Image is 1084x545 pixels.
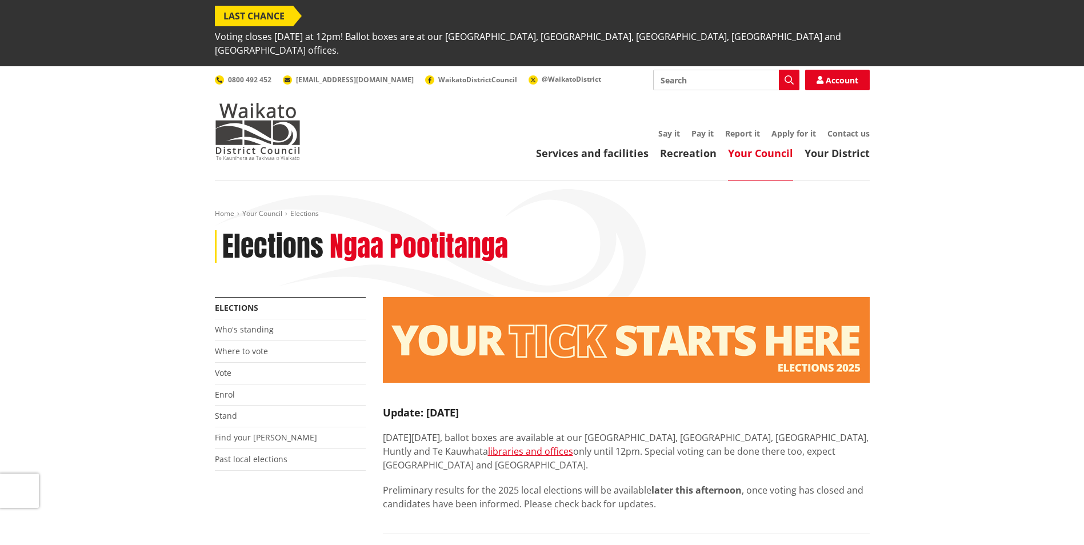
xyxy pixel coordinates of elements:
[215,209,870,219] nav: breadcrumb
[771,128,816,139] a: Apply for it
[283,75,414,85] a: [EMAIL_ADDRESS][DOMAIN_NAME]
[215,26,870,61] span: Voting closes [DATE] at 12pm! Ballot boxes are at our [GEOGRAPHIC_DATA], [GEOGRAPHIC_DATA], [GEOG...
[728,146,793,160] a: Your Council
[330,230,508,263] h2: Ngaa Pootitanga
[383,297,870,383] img: Elections - Website banner
[215,324,274,335] a: Who's standing
[215,367,231,378] a: Vote
[383,431,870,472] p: [DATE][DATE], ballot boxes are available at our [GEOGRAPHIC_DATA], [GEOGRAPHIC_DATA], [GEOGRAPHIC...
[215,302,258,313] a: Elections
[651,484,742,496] strong: later this afternoon
[383,483,870,511] p: Preliminary results for the 2025 local elections will be available , once voting has closed and c...
[425,75,517,85] a: WaikatoDistrictCouncil
[215,432,317,443] a: Find your [PERSON_NAME]
[438,75,517,85] span: WaikatoDistrictCouncil
[215,389,235,400] a: Enrol
[215,75,271,85] a: 0800 492 452
[827,128,870,139] a: Contact us
[215,410,237,421] a: Stand
[805,70,870,90] a: Account
[653,70,799,90] input: Search input
[542,74,601,84] span: @WaikatoDistrict
[691,128,714,139] a: Pay it
[215,346,268,356] a: Where to vote
[242,209,282,218] a: Your Council
[215,209,234,218] a: Home
[488,445,573,458] a: libraries and offices
[660,146,717,160] a: Recreation
[215,103,301,160] img: Waikato District Council - Te Kaunihera aa Takiwaa o Waikato
[529,74,601,84] a: @WaikatoDistrict
[383,406,459,419] strong: Update: [DATE]
[658,128,680,139] a: Say it
[296,75,414,85] span: [EMAIL_ADDRESS][DOMAIN_NAME]
[725,128,760,139] a: Report it
[215,6,293,26] span: LAST CHANCE
[215,454,287,464] a: Past local elections
[536,146,649,160] a: Services and facilities
[290,209,319,218] span: Elections
[228,75,271,85] span: 0800 492 452
[805,146,870,160] a: Your District
[222,230,323,263] h1: Elections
